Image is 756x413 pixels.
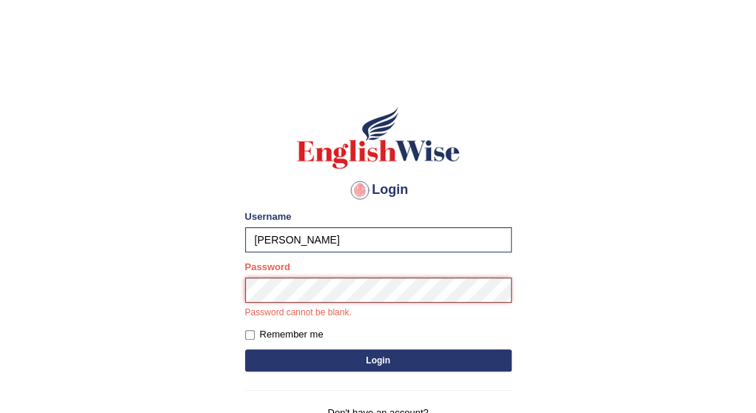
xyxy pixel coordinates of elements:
h4: Login [245,178,512,202]
label: Username [245,209,292,224]
label: Password [245,260,290,274]
img: Logo of English Wise sign in for intelligent practice with AI [294,104,463,171]
button: Login [245,349,512,372]
p: Password cannot be blank. [245,306,512,320]
label: Remember me [245,327,324,342]
input: Remember me [245,330,255,340]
